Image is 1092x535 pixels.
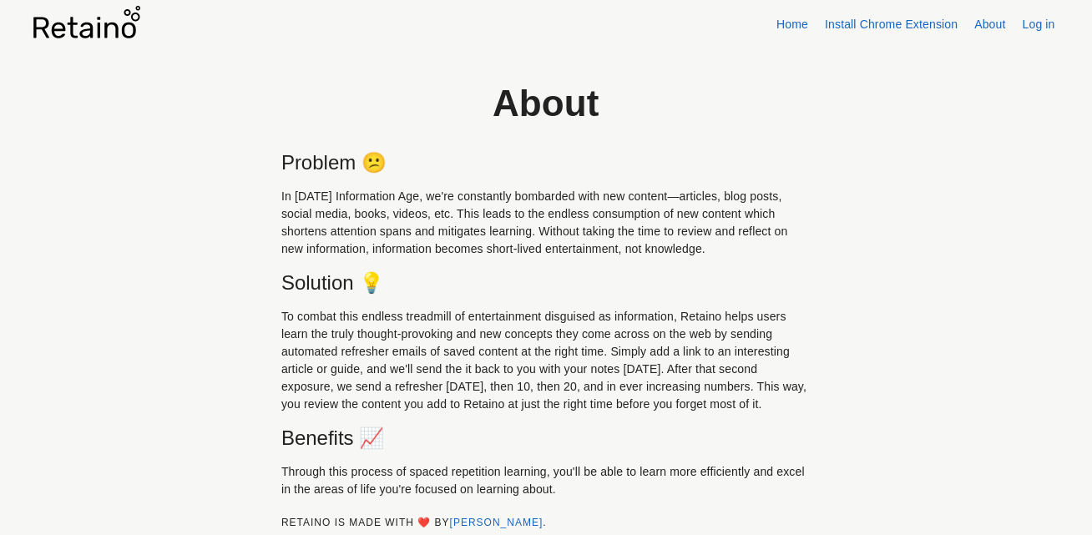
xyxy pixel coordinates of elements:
[361,151,387,174] span: Confused Face Emoji
[281,149,811,176] h5: Problem
[359,271,384,294] span: Light Bulb Emoji
[281,463,811,498] p: Through this process of spaced repetition learning, you'll be able to learn more efficiently and ...
[975,18,1006,31] a: About
[281,517,547,528] span: Retaino is made with ❤️ by .
[281,270,811,296] h5: Solution
[33,6,140,38] img: Retaino logo
[281,188,811,258] p: In [DATE] Information Age, we're constantly bombarded with new content—articles, blog posts, soci...
[1023,18,1055,31] a: Log in
[359,426,384,449] span: Increasing Chart Emoji
[776,18,808,31] a: Home
[281,308,811,413] p: To combat this endless treadmill of entertainment disguised as information, Retaino helps users l...
[450,517,543,528] a: [PERSON_NAME]
[825,18,958,31] a: Install Chrome Extension
[281,425,811,452] h5: Benefits
[493,94,599,112] p: About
